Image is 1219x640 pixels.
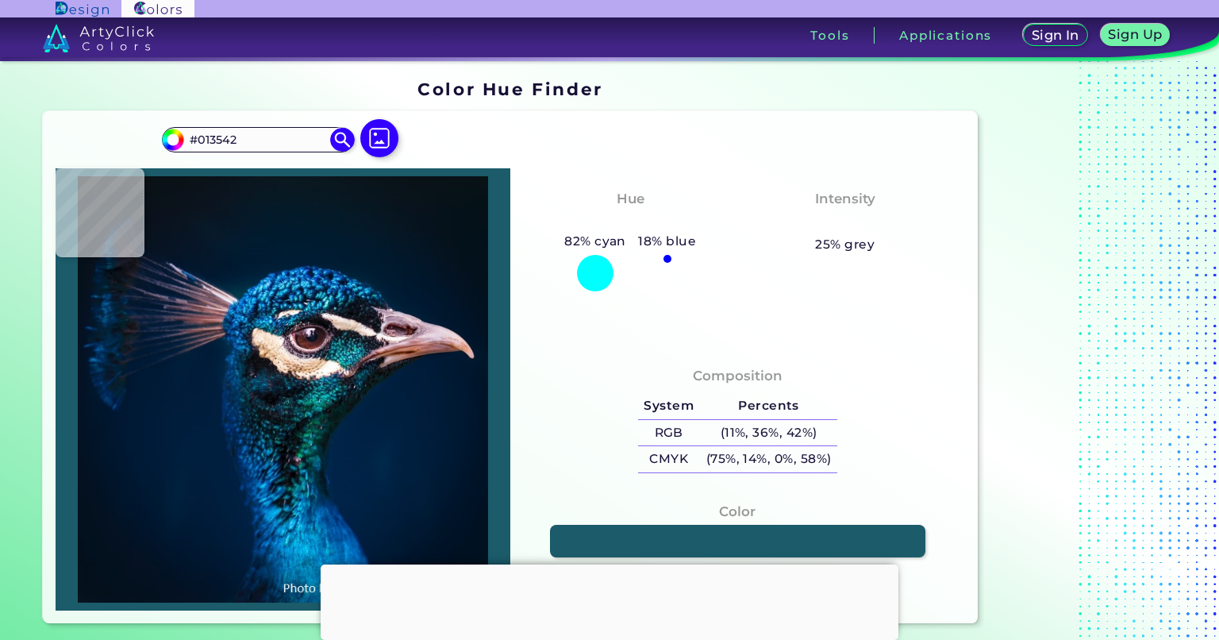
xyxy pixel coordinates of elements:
[638,393,700,419] h5: System
[700,393,837,419] h5: Percents
[558,231,632,252] h5: 82% cyan
[633,231,702,252] h5: 18% blue
[360,119,398,157] img: icon picture
[63,176,502,603] img: img_pavlin.jpg
[417,77,602,101] h1: Color Hue Finder
[1110,29,1160,40] h5: Sign Up
[700,446,837,472] h5: (75%, 14%, 0%, 58%)
[638,420,700,446] h5: RGB
[43,24,155,52] img: logo_artyclick_colors_white.svg
[899,29,992,41] h3: Applications
[700,420,837,446] h5: (11%, 36%, 42%)
[1103,25,1167,46] a: Sign Up
[984,74,1182,630] iframe: Advertisement
[579,213,682,232] h3: Bluish Cyan
[184,129,332,150] input: type color..
[810,29,849,41] h3: Tools
[693,364,783,387] h4: Composition
[56,2,109,17] img: ArtyClick Design logo
[808,213,883,232] h3: Medium
[704,562,771,581] h3: #1B5B6A
[1025,25,1085,46] a: Sign In
[330,128,354,152] img: icon search
[719,500,756,523] h4: Color
[638,446,700,472] h5: CMYK
[815,234,875,255] h5: 25% grey
[617,187,644,210] h4: Hue
[815,187,875,210] h4: Intensity
[1033,29,1078,41] h5: Sign In
[321,565,898,636] iframe: Advertisement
